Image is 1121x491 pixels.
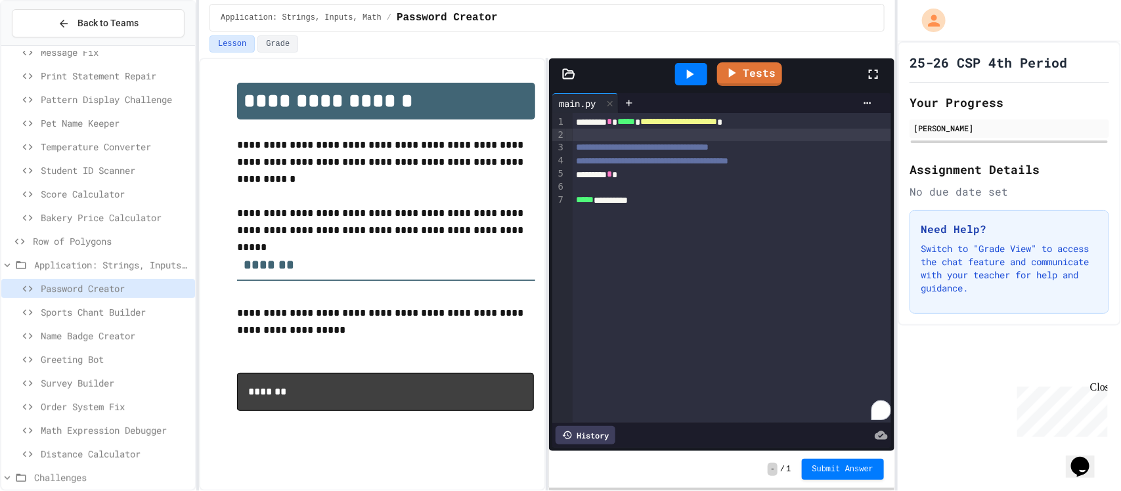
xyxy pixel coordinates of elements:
[552,141,565,154] div: 3
[768,463,778,476] span: -
[921,242,1098,295] p: Switch to "Grade View" to access the chat feature and communicate with your teacher for help and ...
[41,329,190,343] span: Name Badge Creator
[908,5,949,35] div: My Account
[573,113,892,423] div: To enrich screen reader interactions, please activate Accessibility in Grammarly extension settings
[41,282,190,295] span: Password Creator
[913,122,1105,134] div: [PERSON_NAME]
[921,221,1098,237] h3: Need Help?
[1066,438,1108,478] iframe: chat widget
[41,69,190,83] span: Print Statement Repair
[812,464,874,475] span: Submit Answer
[552,181,565,194] div: 6
[910,160,1109,179] h2: Assignment Details
[552,129,565,142] div: 2
[552,96,602,110] div: main.py
[780,464,785,475] span: /
[77,16,139,30] span: Back to Teams
[41,447,190,461] span: Distance Calculator
[41,116,190,130] span: Pet Name Keeper
[910,184,1109,200] div: No due date set
[221,12,382,23] span: Application: Strings, Inputs, Math
[910,53,1067,72] h1: 25-26 CSP 4th Period
[556,426,615,444] div: History
[209,35,255,53] button: Lesson
[41,305,190,319] span: Sports Chant Builder
[786,464,791,475] span: 1
[41,187,190,201] span: Score Calculator
[552,194,565,207] div: 7
[41,163,190,177] span: Student ID Scanner
[910,93,1109,112] h2: Your Progress
[41,45,190,59] span: Message Fix
[41,376,190,390] span: Survey Builder
[41,400,190,414] span: Order System Fix
[41,93,190,106] span: Pattern Display Challenge
[257,35,298,53] button: Grade
[33,234,190,248] span: Row of Polygons
[41,352,190,366] span: Greeting Bot
[41,211,190,224] span: Bakery Price Calculator
[5,5,91,83] div: Chat with us now!Close
[41,140,190,154] span: Temperature Converter
[397,10,498,26] span: Password Creator
[552,93,619,113] div: main.py
[12,9,185,37] button: Back to Teams
[387,12,391,23] span: /
[552,167,565,181] div: 5
[802,459,885,480] button: Submit Answer
[552,154,565,167] div: 4
[34,471,190,484] span: Challenges
[717,62,782,86] a: Tests
[34,258,190,272] span: Application: Strings, Inputs, Math
[41,423,190,437] span: Math Expression Debugger
[1012,381,1108,437] iframe: chat widget
[552,116,565,129] div: 1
